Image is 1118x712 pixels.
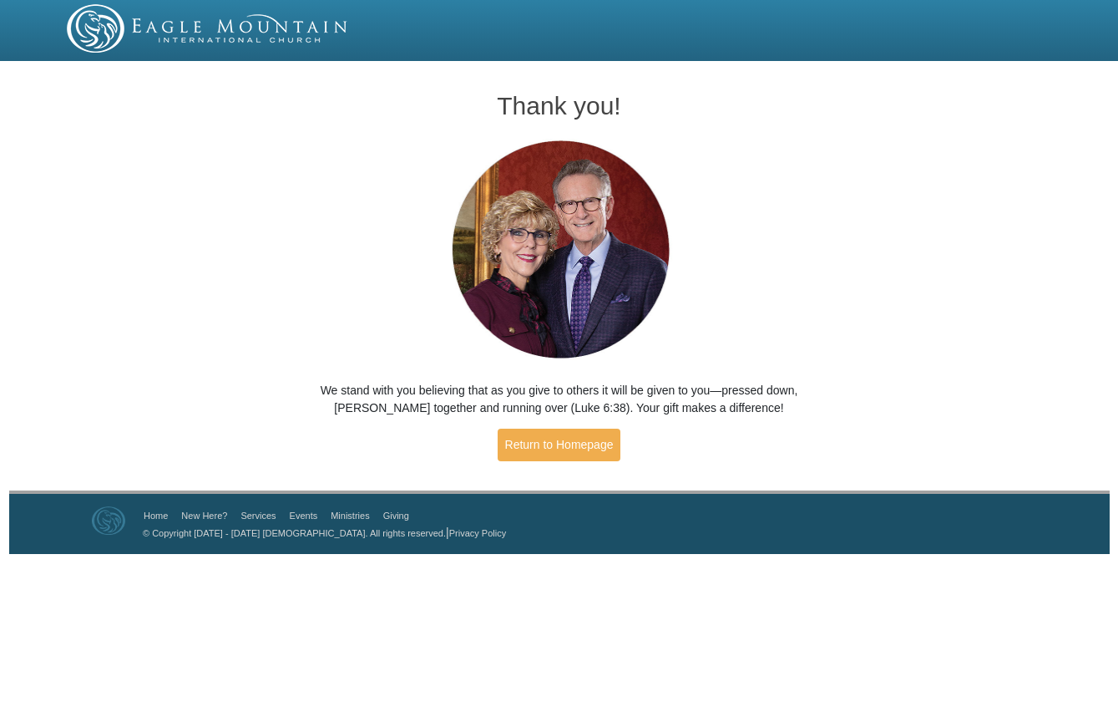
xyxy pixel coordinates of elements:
[383,511,409,521] a: Giving
[449,528,506,538] a: Privacy Policy
[67,4,349,53] img: EMIC
[288,92,830,120] h1: Thank you!
[143,528,446,538] a: © Copyright [DATE] - [DATE] [DEMOGRAPHIC_DATA]. All rights reserved.
[240,511,276,521] a: Services
[288,382,830,417] p: We stand with you believing that as you give to others it will be given to you—pressed down, [PER...
[144,511,168,521] a: Home
[436,135,682,365] img: Pastors George and Terri Pearsons
[181,511,227,521] a: New Here?
[498,429,621,461] a: Return to Homepage
[290,511,318,521] a: Events
[92,506,125,535] img: Eagle Mountain International Church
[137,524,506,542] p: |
[331,511,369,521] a: Ministries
